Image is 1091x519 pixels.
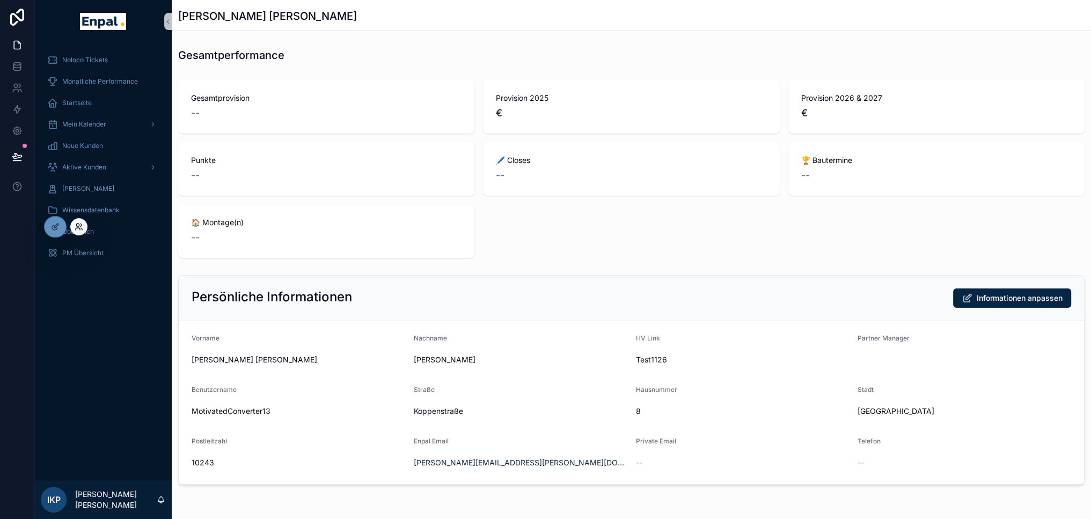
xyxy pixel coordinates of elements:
[62,206,120,214] span: Wissensdatenbank
[41,179,165,198] a: [PERSON_NAME]
[75,489,157,510] p: [PERSON_NAME] [PERSON_NAME]
[858,385,874,394] span: Stadt
[636,437,676,445] span: Private Email
[62,120,106,129] span: Mein Kalender
[192,354,405,365] span: [PERSON_NAME] [PERSON_NAME]
[41,201,165,220] a: Wissensdatenbank
[62,249,104,257] span: PM Übersicht
[192,406,405,417] span: MotivatedConverter13
[178,9,357,24] h1: [PERSON_NAME] [PERSON_NAME]
[192,457,405,468] span: 10243
[801,93,1072,103] span: Provision 2026 & 2027
[953,288,1071,308] button: Informationen anpassen
[496,155,766,166] span: 🖊️ Closes
[414,354,627,365] span: [PERSON_NAME]
[191,217,462,228] span: 🏠 Montage(n)
[191,230,200,245] span: --
[414,437,449,445] span: Enpal Email
[191,106,200,121] span: --
[80,13,126,30] img: App logo
[496,106,766,121] span: €
[858,437,881,445] span: Telefon
[636,354,850,365] span: Test1126
[496,168,504,183] span: --
[41,50,165,70] a: Noloco Tickets
[977,293,1063,303] span: Informationen anpassen
[801,106,1072,121] span: €
[858,334,910,342] span: Partner Manager
[192,288,352,306] h2: Persönliche Informationen
[41,93,165,113] a: Startseite
[858,406,1071,417] span: [GEOGRAPHIC_DATA]
[62,99,92,107] span: Startseite
[858,457,864,468] span: --
[191,93,462,103] span: Gesamtprovision
[41,158,165,177] a: Aktive Kunden
[62,56,108,64] span: Noloco Tickets
[191,155,462,166] span: Punkte
[41,243,165,263] a: PM Übersicht
[496,93,766,103] span: Provision 2025
[636,385,677,394] span: Hausnummer
[414,385,435,394] span: Straße
[801,155,1072,166] span: 🏆 Bautermine
[636,334,660,342] span: HV Link
[34,43,172,277] div: scrollable content
[191,168,200,183] span: --
[41,115,165,134] a: Mein Kalender
[41,72,165,91] a: Monatliche Performance
[62,163,106,172] span: Aktive Kunden
[636,406,850,417] span: 8
[801,168,810,183] span: --
[192,385,237,394] span: Benutzername
[178,48,284,63] h1: Gesamtperformance
[414,334,447,342] span: Nachname
[414,457,627,468] a: [PERSON_NAME][EMAIL_ADDRESS][PERSON_NAME][DOMAIN_NAME]
[47,493,61,506] span: IKP
[41,222,165,241] a: Über mich
[62,77,138,86] span: Monatliche Performance
[414,406,627,417] span: Koppenstraße
[636,457,642,468] span: --
[192,437,227,445] span: Postleitzahl
[41,136,165,155] a: Neue Kunden
[192,334,219,342] span: Vorname
[62,142,103,150] span: Neue Kunden
[62,184,114,193] span: [PERSON_NAME]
